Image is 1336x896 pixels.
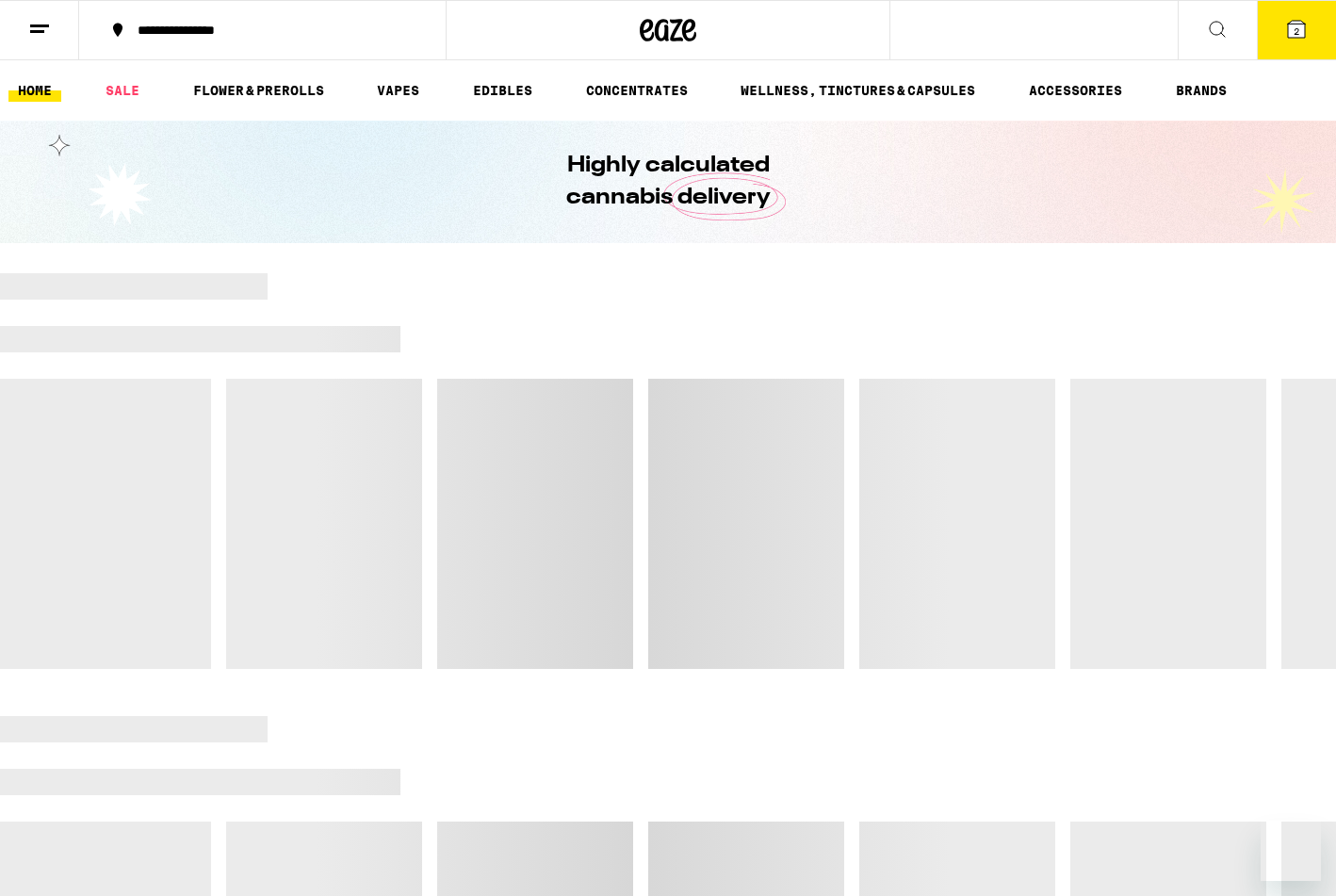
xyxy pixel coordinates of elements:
a: SALE [96,79,149,102]
a: ACCESSORIES [1019,79,1132,102]
a: WELLNESS, TINCTURES & CAPSULES [731,79,985,102]
a: BRANDS [1166,79,1236,102]
button: 2 [1257,1,1336,59]
a: EDIBLES [464,79,542,102]
iframe: Button to launch messaging window [1261,821,1321,881]
a: CONCENTRATES [577,79,697,102]
span: 2 [1294,25,1299,37]
a: HOME [8,79,61,102]
a: FLOWER & PREROLLS [184,79,334,102]
a: VAPES [367,79,429,102]
h1: Highly calculated cannabis delivery [513,150,823,214]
